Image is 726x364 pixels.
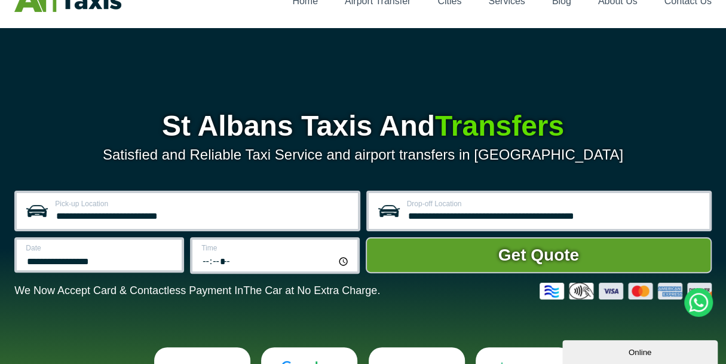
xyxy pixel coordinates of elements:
span: Transfers [435,110,564,142]
label: Time [201,244,350,252]
span: The Car at No Extra Charge. [243,285,380,296]
p: We Now Accept Card & Contactless Payment In [14,285,380,297]
label: Pick-up Location [55,200,350,207]
label: Drop-off Location [407,200,702,207]
p: Satisfied and Reliable Taxi Service and airport transfers in [GEOGRAPHIC_DATA] [14,146,711,163]
h1: St Albans Taxis And [14,112,711,140]
label: Date [26,244,174,252]
button: Get Quote [366,237,712,273]
iframe: chat widget [562,338,720,364]
img: Credit And Debit Cards [540,283,712,299]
